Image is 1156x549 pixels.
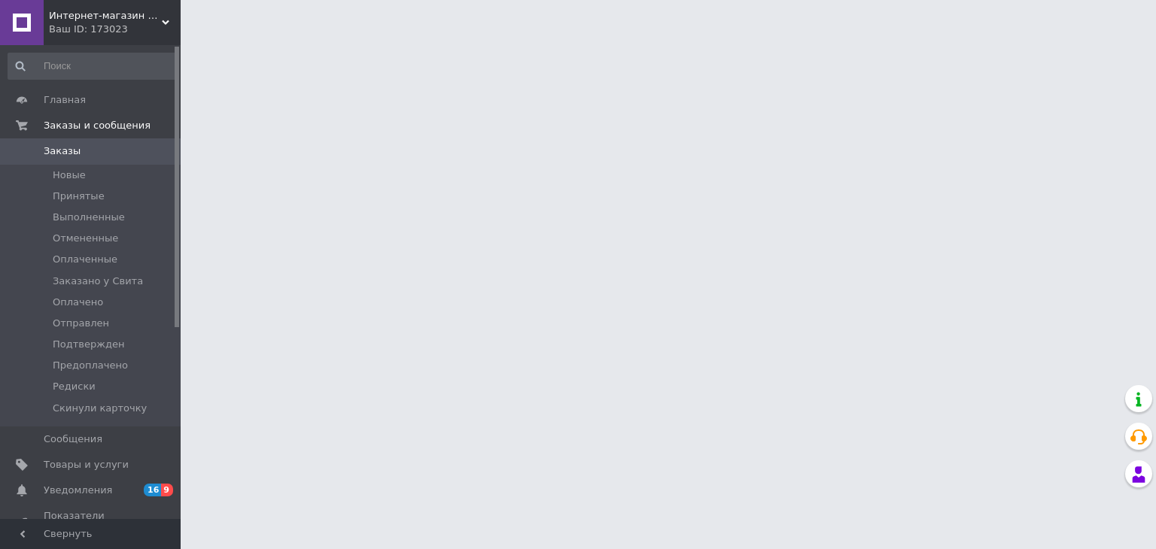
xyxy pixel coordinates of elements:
[8,53,178,80] input: Поиск
[44,119,151,132] span: Заказы и сообщения
[53,232,118,245] span: Отмененные
[53,338,124,351] span: Подтвержден
[44,144,81,158] span: Заказы
[53,253,117,266] span: Оплаченные
[53,317,109,330] span: Отправлен
[53,211,125,224] span: Выполненные
[53,168,86,182] span: Новые
[44,93,86,107] span: Главная
[44,484,112,497] span: Уведомления
[49,9,162,23] span: Интернет-магазин АКБ (подарки и сувениры, декор и посуда)
[53,402,147,415] span: Скинули карточку
[49,23,181,36] div: Ваш ID: 173023
[53,359,128,372] span: Предоплачено
[53,190,105,203] span: Принятые
[44,509,139,536] span: Показатели работы компании
[44,432,102,446] span: Сообщения
[161,484,173,496] span: 9
[53,274,143,288] span: Заказано у Свита
[144,484,161,496] span: 16
[53,296,103,309] span: Оплачено
[53,380,96,393] span: Редиски
[44,458,129,472] span: Товары и услуги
